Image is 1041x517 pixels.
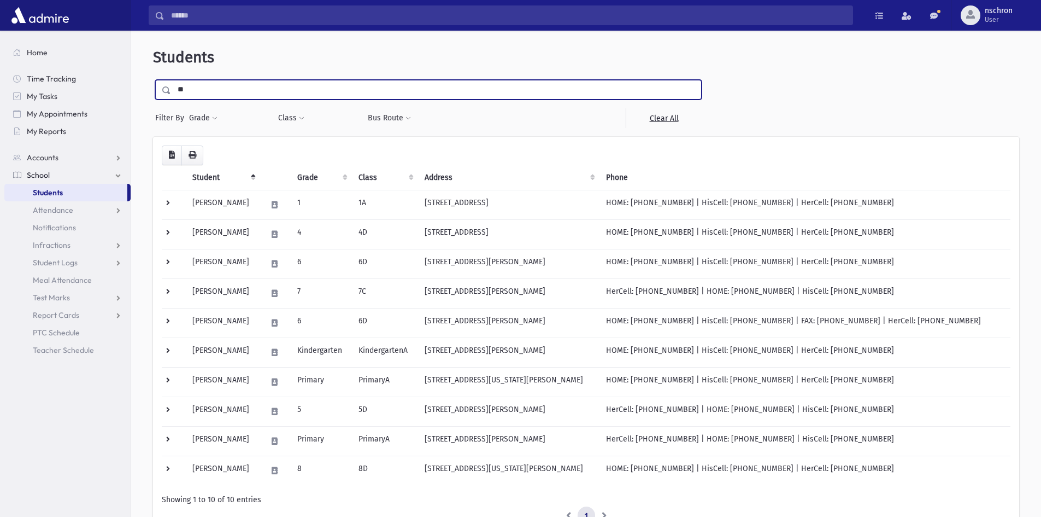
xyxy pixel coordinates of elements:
td: HerCell: [PHONE_NUMBER] | HOME: [PHONE_NUMBER] | HisCell: [PHONE_NUMBER] [599,278,1010,308]
td: HOME: [PHONE_NUMBER] | HisCell: [PHONE_NUMBER] | HerCell: [PHONE_NUMBER] [599,456,1010,485]
td: 7C [352,278,418,308]
td: 7 [291,278,352,308]
td: HOME: [PHONE_NUMBER] | HisCell: [PHONE_NUMBER] | HerCell: [PHONE_NUMBER] [599,219,1010,249]
th: Address: activate to sort column ascending [418,165,599,190]
span: PTC Schedule [33,328,80,338]
a: Meal Attendance [4,271,131,289]
span: Accounts [27,153,58,162]
span: nschron [985,7,1013,15]
a: Student Logs [4,254,131,271]
td: 6D [352,308,418,338]
span: Report Cards [33,310,79,320]
td: [STREET_ADDRESS][PERSON_NAME] [418,397,599,426]
td: [STREET_ADDRESS] [418,190,599,219]
td: 5 [291,397,352,426]
a: Teacher Schedule [4,341,131,359]
span: Attendance [33,205,73,215]
button: Bus Route [367,108,411,128]
span: Student Logs [33,258,78,268]
td: Primary [291,426,352,456]
a: School [4,166,131,184]
td: [PERSON_NAME] [186,190,260,219]
a: Home [4,44,131,61]
td: PrimaryA [352,426,418,456]
a: Accounts [4,149,131,166]
a: My Tasks [4,88,131,105]
td: 8D [352,456,418,485]
button: Print [181,146,203,165]
td: [PERSON_NAME] [186,367,260,397]
td: [PERSON_NAME] [186,278,260,308]
td: 6D [352,249,418,278]
a: Infractions [4,236,131,254]
td: [STREET_ADDRESS] [418,219,599,249]
td: [PERSON_NAME] [186,426,260,456]
span: Time Tracking [27,74,76,84]
span: User [985,15,1013,24]
td: [STREET_ADDRESS][PERSON_NAME] [418,278,599,308]
td: 8 [291,456,352,485]
a: Students [4,184,127,201]
td: HOME: [PHONE_NUMBER] | HisCell: [PHONE_NUMBER] | HerCell: [PHONE_NUMBER] [599,338,1010,367]
a: Report Cards [4,306,131,324]
td: KindergartenA [352,338,418,367]
button: Grade [189,108,218,128]
div: Showing 1 to 10 of 10 entries [162,494,1010,506]
button: CSV [162,146,182,165]
span: Students [153,48,214,66]
a: Notifications [4,219,131,236]
span: Students [33,188,63,197]
td: [STREET_ADDRESS][PERSON_NAME] [418,426,599,456]
span: Test Marks [33,293,70,303]
a: Test Marks [4,289,131,306]
td: HerCell: [PHONE_NUMBER] | HOME: [PHONE_NUMBER] | HisCell: [PHONE_NUMBER] [599,426,1010,456]
td: 6 [291,249,352,278]
th: Phone [599,165,1010,190]
span: Teacher Schedule [33,345,94,355]
a: Time Tracking [4,70,131,88]
td: Primary [291,367,352,397]
span: My Tasks [27,91,57,101]
span: Notifications [33,223,76,233]
td: 1A [352,190,418,219]
td: HOME: [PHONE_NUMBER] | HisCell: [PHONE_NUMBER] | HerCell: [PHONE_NUMBER] [599,367,1010,397]
td: 6 [291,308,352,338]
a: My Appointments [4,105,131,123]
td: PrimaryA [352,367,418,397]
span: My Reports [27,126,66,136]
td: HerCell: [PHONE_NUMBER] | HOME: [PHONE_NUMBER] | HisCell: [PHONE_NUMBER] [599,397,1010,426]
td: [PERSON_NAME] [186,338,260,367]
td: Kindergarten [291,338,352,367]
span: Home [27,48,48,57]
span: School [27,170,50,180]
a: Clear All [626,108,702,128]
td: [STREET_ADDRESS][PERSON_NAME] [418,308,599,338]
a: PTC Schedule [4,324,131,341]
td: [PERSON_NAME] [186,308,260,338]
td: [PERSON_NAME] [186,249,260,278]
span: Infractions [33,240,70,250]
th: Student: activate to sort column descending [186,165,260,190]
td: HOME: [PHONE_NUMBER] | HisCell: [PHONE_NUMBER] | HerCell: [PHONE_NUMBER] [599,249,1010,278]
a: My Reports [4,123,131,140]
img: AdmirePro [9,4,72,26]
td: [PERSON_NAME] [186,219,260,249]
td: HOME: [PHONE_NUMBER] | HisCell: [PHONE_NUMBER] | FAX: [PHONE_NUMBER] | HerCell: [PHONE_NUMBER] [599,308,1010,338]
a: Attendance [4,201,131,219]
button: Class [278,108,305,128]
td: [STREET_ADDRESS][PERSON_NAME] [418,338,599,367]
td: [PERSON_NAME] [186,397,260,426]
td: [PERSON_NAME] [186,456,260,485]
td: HOME: [PHONE_NUMBER] | HisCell: [PHONE_NUMBER] | HerCell: [PHONE_NUMBER] [599,190,1010,219]
td: 1 [291,190,352,219]
td: 4D [352,219,418,249]
span: Meal Attendance [33,275,92,285]
td: [STREET_ADDRESS][PERSON_NAME] [418,249,599,278]
span: Filter By [155,112,189,124]
td: 4 [291,219,352,249]
span: My Appointments [27,109,87,119]
td: [STREET_ADDRESS][US_STATE][PERSON_NAME] [418,456,599,485]
input: Search [164,5,852,25]
td: 5D [352,397,418,426]
th: Grade: activate to sort column ascending [291,165,352,190]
